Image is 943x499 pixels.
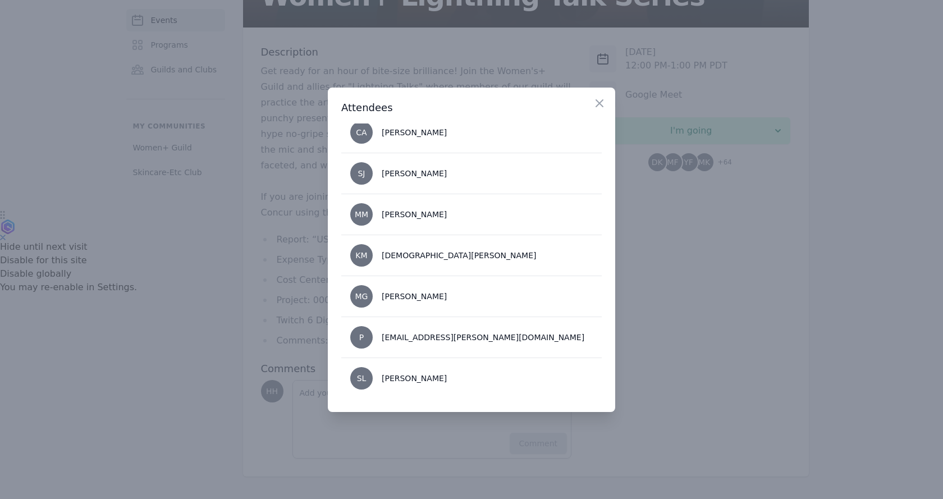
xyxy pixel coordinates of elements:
span: SL [357,374,367,382]
span: KM [355,251,367,259]
span: MM [355,210,368,218]
span: MG [355,292,368,300]
span: CA [356,129,367,136]
div: [PERSON_NAME] [382,209,447,220]
div: [PERSON_NAME] [382,127,447,138]
div: [PERSON_NAME] [382,291,447,302]
div: [PERSON_NAME] [382,373,447,384]
div: [PERSON_NAME] [382,168,447,179]
div: [DEMOGRAPHIC_DATA][PERSON_NAME] [382,250,536,261]
div: [EMAIL_ADDRESS][PERSON_NAME][DOMAIN_NAME] [382,332,584,343]
span: SJ [358,170,365,177]
h3: Attendees [341,101,602,115]
span: P [359,333,364,341]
